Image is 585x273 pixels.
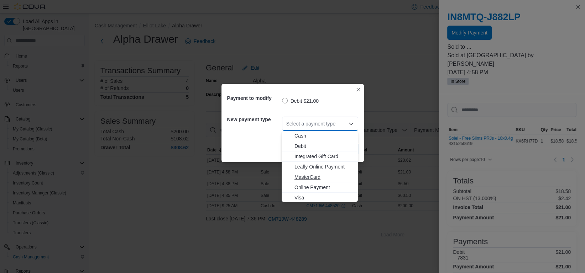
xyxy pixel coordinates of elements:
button: Visa [282,193,358,203]
button: Cash [282,131,358,141]
span: Debit [294,143,354,150]
span: Visa [294,194,354,201]
button: Leafly Online Payment [282,162,358,172]
h5: New payment type [227,112,281,127]
span: Online Payment [294,184,354,191]
button: Close list of options [348,121,354,127]
span: Cash [294,132,354,139]
div: Choose from the following options [282,131,358,203]
button: Integrated Gift Card [282,151,358,162]
button: Closes this modal window [354,85,362,94]
span: Integrated Gift Card [294,153,354,160]
span: MasterCard [294,173,354,181]
input: Accessible screen reader label [286,119,287,128]
span: Leafly Online Payment [294,163,354,170]
h5: Payment to modify [227,91,281,105]
button: Online Payment [282,182,358,193]
button: Debit [282,141,358,151]
button: MasterCard [282,172,358,182]
label: Debit $21.00 [282,97,319,105]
